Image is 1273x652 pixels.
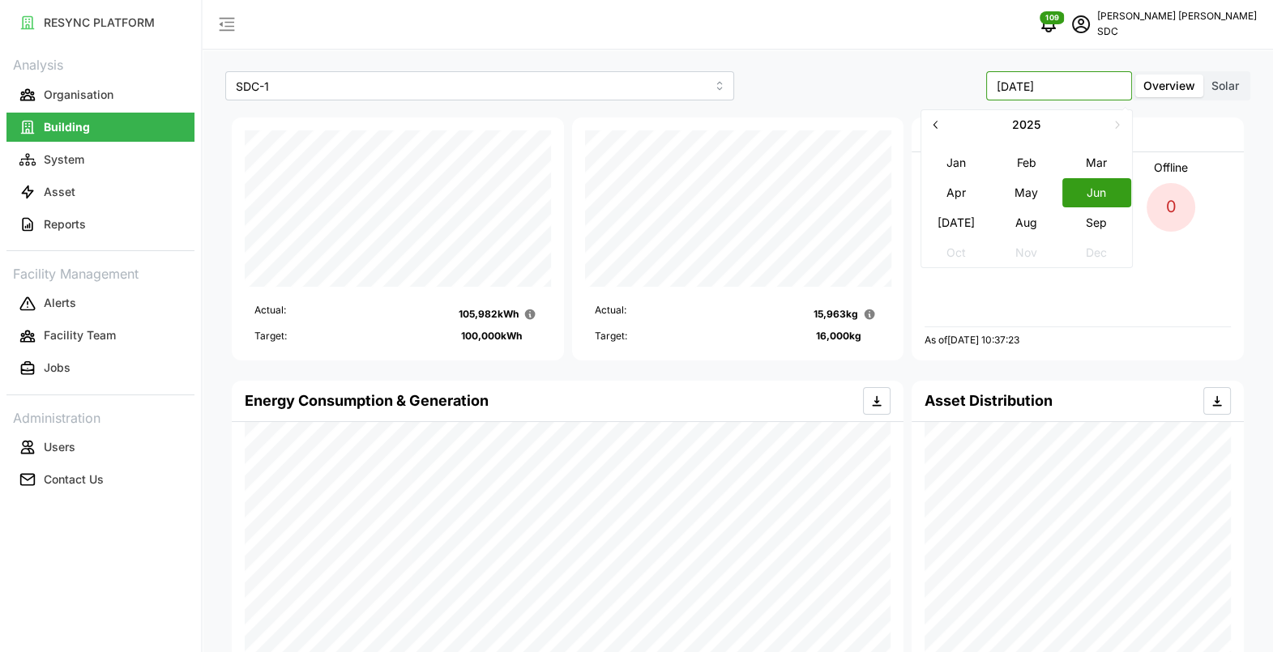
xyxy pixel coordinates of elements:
p: Facility Management [6,261,194,284]
p: Analysis [6,52,194,75]
p: 0 [1166,194,1177,219]
p: RESYNC PLATFORM [44,15,155,31]
button: Asset [6,177,194,207]
p: 100,000 kWh [461,329,522,344]
input: Select Month [986,71,1132,100]
button: Reports [6,210,194,239]
button: Sep [1062,208,1131,237]
span: Overview [1143,79,1195,92]
p: Users [44,439,75,455]
a: Alerts [6,288,194,320]
a: Reports [6,208,194,241]
button: Dec [1062,238,1131,267]
button: [DATE] [921,208,991,237]
button: RESYNC PLATFORM [6,8,194,37]
p: 15,963 kg [814,307,858,322]
p: Jobs [44,360,70,376]
a: Organisation [6,79,194,111]
button: schedule [1065,8,1097,40]
a: Asset [6,176,194,208]
p: SDC [1097,24,1257,40]
span: 109 [1045,12,1059,23]
button: Apr [921,178,991,207]
h4: Energy Consumption & Generation [245,390,489,411]
p: Actual: [595,303,626,326]
button: Building [6,113,194,142]
p: Asset [44,184,75,200]
p: Target: [595,329,627,344]
button: 2025 [950,110,1103,139]
button: Nov [992,238,1062,267]
p: Actual: [254,303,286,326]
button: Organisation [6,80,194,109]
p: Contact Us [44,471,104,488]
h4: Asset Distribution [925,390,1053,411]
span: Solar [1211,79,1239,92]
a: RESYNC PLATFORM [6,6,194,39]
a: Contact Us [6,463,194,496]
button: Jan [921,148,991,177]
div: Select Month [921,109,1133,268]
button: System [6,145,194,174]
p: Facility Team [44,327,116,343]
button: Feb [992,148,1062,177]
p: Offline [1154,159,1188,177]
p: Target: [254,329,287,344]
p: 16,000 kg [816,329,861,344]
p: [PERSON_NAME] [PERSON_NAME] [1097,9,1257,24]
p: Administration [6,405,194,428]
button: May [992,178,1062,207]
a: Users [6,431,194,463]
p: Organisation [44,87,113,103]
a: Jobs [6,352,194,385]
a: Facility Team [6,320,194,352]
button: Alerts [6,289,194,318]
p: Alerts [44,295,76,311]
p: 105,982 kWh [459,307,519,322]
button: Mar [1062,148,1131,177]
p: As of [DATE] 10:37:23 [925,334,1019,347]
button: notifications [1032,8,1065,40]
a: Building [6,111,194,143]
button: Contact Us [6,465,194,494]
button: Oct [921,238,991,267]
p: Reports [44,216,86,232]
button: Jun [1062,178,1131,207]
a: System [6,143,194,176]
button: Facility Team [6,322,194,351]
button: Users [6,433,194,462]
p: System [44,151,84,168]
button: Jobs [6,354,194,383]
p: Building [44,119,90,135]
button: Aug [992,208,1062,237]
